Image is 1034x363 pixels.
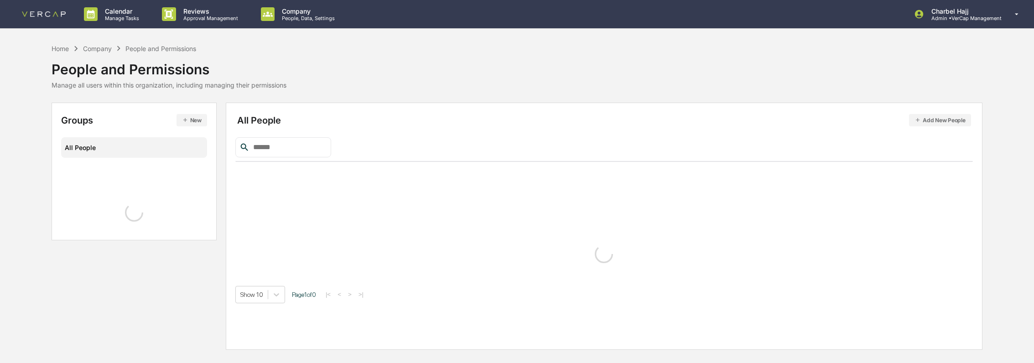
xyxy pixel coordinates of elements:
button: Add New People [909,114,971,126]
div: People and Permissions [125,45,196,52]
button: |< [323,290,333,298]
div: Home [52,45,69,52]
div: Manage all users within this organization, including managing their permissions [52,81,286,89]
p: Company [275,7,339,15]
div: All People [237,114,971,126]
p: Calendar [98,7,144,15]
div: All People [65,140,203,155]
p: Charbel Hajj [924,7,1002,15]
p: Approval Management [176,15,243,21]
p: Manage Tasks [98,15,144,21]
button: < [335,290,344,298]
div: Company [83,45,112,52]
p: People, Data, Settings [275,15,339,21]
div: Groups [61,114,207,126]
button: New [177,114,207,126]
p: Reviews [176,7,243,15]
p: Admin • VerCap Management [924,15,1002,21]
button: > [345,290,354,298]
img: logo [22,11,66,17]
span: Page 1 of 0 [292,291,316,298]
button: >| [356,290,366,298]
div: People and Permissions [52,54,286,78]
